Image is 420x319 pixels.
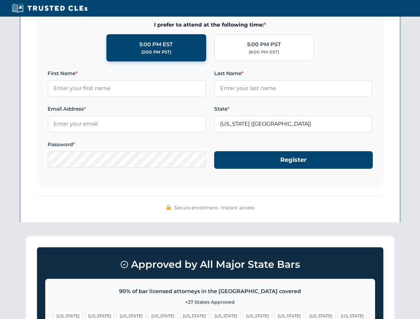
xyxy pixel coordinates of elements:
[48,21,373,29] span: I prefer to attend at the following time:
[48,141,206,149] label: Password
[48,80,206,97] input: Enter your first name
[247,40,281,49] div: 5:00 PM PST
[214,105,373,113] label: State
[214,80,373,97] input: Enter your last name
[214,116,373,132] input: Florida (FL)
[45,256,375,273] h3: Approved by All Major State Bars
[48,105,206,113] label: Email Address
[54,298,367,306] p: +27 States Approved
[214,151,373,169] button: Register
[174,204,254,211] span: Secure enrollment • Instant access
[249,49,279,55] div: (8:00 PM EST)
[54,287,367,296] p: 90% of bar licensed attorneys in the [GEOGRAPHIC_DATA] covered
[166,205,171,210] img: 🔒
[10,3,89,13] img: Trusted CLEs
[139,40,173,49] div: 5:00 PM EST
[48,69,206,77] label: First Name
[214,69,373,77] label: Last Name
[48,116,206,132] input: Enter your email
[141,49,171,55] div: (2:00 PM PST)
